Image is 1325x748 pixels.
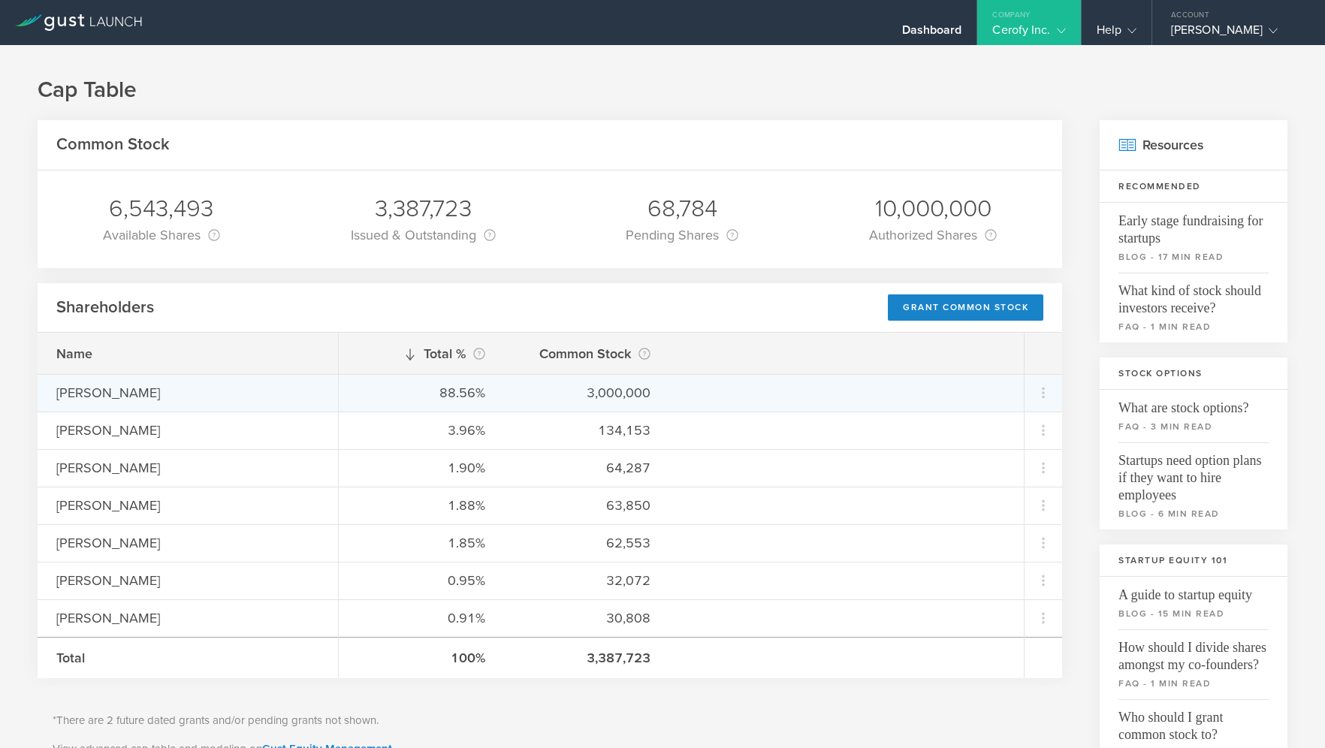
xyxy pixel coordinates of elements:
[351,193,496,225] div: 3,387,723
[1100,273,1287,342] a: What kind of stock should investors receive?faq - 1 min read
[902,23,962,45] div: Dashboard
[103,193,220,225] div: 6,543,493
[358,458,485,478] div: 1.90%
[1118,607,1269,620] small: blog - 15 min read
[53,712,1047,729] p: *There are 2 future dated grants and/or pending grants not shown.
[869,193,997,225] div: 10,000,000
[358,608,485,628] div: 0.91%
[1171,23,1299,45] div: [PERSON_NAME]
[1097,23,1136,45] div: Help
[1118,250,1269,264] small: blog - 17 min read
[56,297,154,318] h2: Shareholders
[523,383,650,403] div: 3,000,000
[358,571,485,590] div: 0.95%
[56,648,319,668] div: Total
[1118,320,1269,333] small: faq - 1 min read
[1100,357,1287,390] h3: Stock Options
[523,571,650,590] div: 32,072
[1100,629,1287,699] a: How should I divide shares amongst my co-founders?faq - 1 min read
[1100,120,1287,170] h2: Resources
[358,421,485,440] div: 3.96%
[38,75,1287,105] h1: Cap Table
[1118,273,1269,317] span: What kind of stock should investors receive?
[523,608,650,628] div: 30,808
[56,421,319,440] div: [PERSON_NAME]
[1100,442,1287,529] a: Startups need option plans if they want to hire employeesblog - 6 min read
[56,496,319,515] div: [PERSON_NAME]
[1100,577,1287,629] a: A guide to startup equityblog - 15 min read
[56,533,319,553] div: [PERSON_NAME]
[1118,629,1269,674] span: How should I divide shares amongst my co-founders?
[523,533,650,553] div: 62,553
[56,383,319,403] div: [PERSON_NAME]
[56,608,319,628] div: [PERSON_NAME]
[358,383,485,403] div: 88.56%
[523,496,650,515] div: 63,850
[358,533,485,553] div: 1.85%
[1118,677,1269,690] small: faq - 1 min read
[56,571,319,590] div: [PERSON_NAME]
[626,193,738,225] div: 68,784
[351,225,496,246] div: Issued & Outstanding
[1118,203,1269,247] span: Early stage fundraising for startups
[626,225,738,246] div: Pending Shares
[358,496,485,515] div: 1.88%
[56,134,170,155] h2: Common Stock
[1100,170,1287,203] h3: Recommended
[523,648,650,668] div: 3,387,723
[358,648,485,668] div: 100%
[1118,442,1269,504] span: Startups need option plans if they want to hire employees
[1118,699,1269,743] span: Who should I grant common stock to?
[56,344,319,363] div: Name
[1118,390,1269,417] span: What are stock options?
[358,343,485,364] div: Total %
[56,458,319,478] div: [PERSON_NAME]
[1118,420,1269,433] small: faq - 3 min read
[888,294,1043,321] div: Grant Common Stock
[103,225,220,246] div: Available Shares
[869,225,997,246] div: Authorized Shares
[992,23,1065,45] div: Cerofy Inc.
[1100,390,1287,442] a: What are stock options?faq - 3 min read
[1118,577,1269,604] span: A guide to startup equity
[523,458,650,478] div: 64,287
[1100,544,1287,577] h3: Startup Equity 101
[1118,507,1269,520] small: blog - 6 min read
[523,421,650,440] div: 134,153
[523,343,650,364] div: Common Stock
[1100,203,1287,273] a: Early stage fundraising for startupsblog - 17 min read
